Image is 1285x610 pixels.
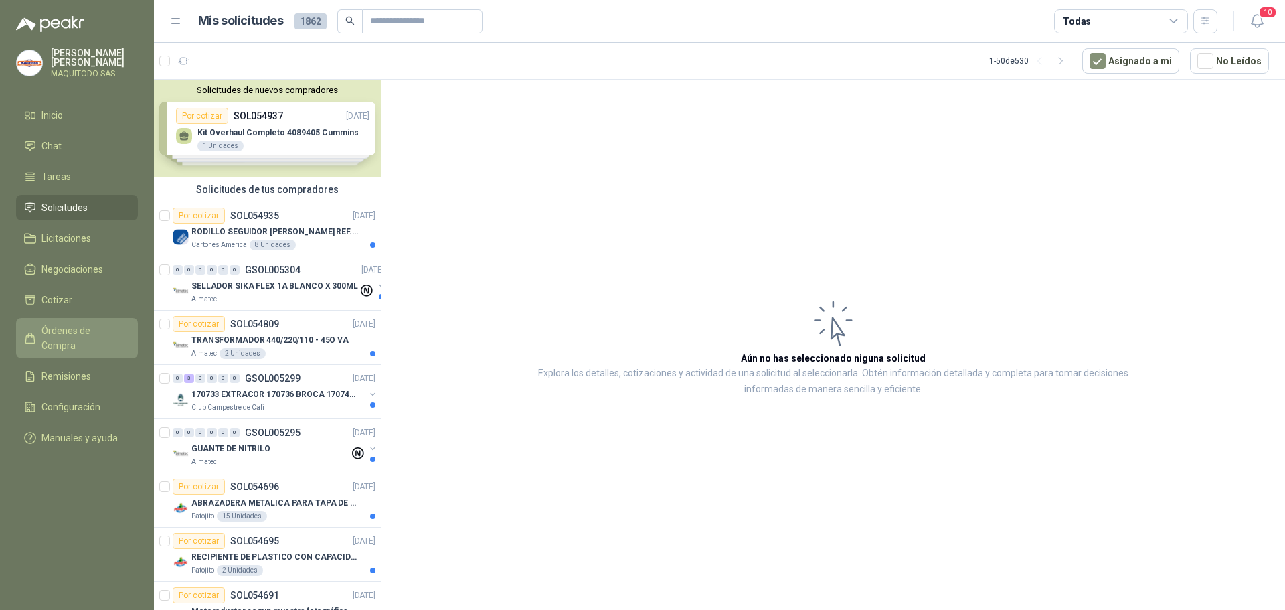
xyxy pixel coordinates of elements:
div: 0 [218,428,228,437]
img: Logo peakr [16,16,84,32]
div: 0 [207,428,217,437]
p: Patojito [191,511,214,522]
img: Company Logo [173,500,189,516]
div: 8 Unidades [250,240,296,250]
a: 0 0 0 0 0 0 GSOL005295[DATE] Company LogoGUANTE DE NITRILOAlmatec [173,425,378,467]
p: [DATE] [353,318,375,331]
div: Por cotizar [173,208,225,224]
a: Manuales y ayuda [16,425,138,451]
p: ABRAZADERA METALICA PARA TAPA DE TAMBOR DE PLASTICO DE 50 LT [191,497,358,510]
p: GUANTE DE NITRILO [191,443,270,455]
div: Por cotizar [173,533,225,549]
div: 0 [195,428,205,437]
div: 0 [195,374,205,383]
span: 10 [1258,6,1277,19]
a: 0 0 0 0 0 0 GSOL005304[DATE] Company LogoSELLADOR SIKA FLEX 1A BLANCO X 300MLAlmatec [173,262,387,305]
p: [DATE] [353,372,375,385]
p: Almatec [191,294,217,305]
div: Por cotizar [173,479,225,495]
img: Company Logo [173,554,189,570]
p: SOL054935 [230,211,279,220]
span: Cotizar [41,293,72,307]
p: Almatec [191,348,217,359]
a: Licitaciones [16,226,138,251]
p: [DATE] [353,535,375,548]
div: 0 [207,265,217,275]
p: GSOL005299 [245,374,301,383]
div: 0 [230,374,240,383]
span: Negociaciones [41,262,103,277]
button: 10 [1245,9,1269,33]
img: Company Logo [173,446,189,462]
p: [DATE] [361,264,384,277]
a: Órdenes de Compra [16,318,138,358]
div: Por cotizar [173,587,225,603]
a: Configuración [16,394,138,420]
p: [DATE] [353,481,375,493]
p: 170733 EXTRACOR 170736 BROCA 170743 PORTACAND [191,388,358,401]
div: 0 [195,265,205,275]
p: Almatec [191,457,217,467]
div: 15 Unidades [217,511,267,522]
div: 3 [184,374,194,383]
div: 0 [173,428,183,437]
div: 0 [230,428,240,437]
a: Por cotizarSOL054696[DATE] Company LogoABRAZADERA METALICA PARA TAPA DE TAMBOR DE PLASTICO DE 50 ... [154,473,381,528]
a: Remisiones [16,364,138,389]
p: GSOL005295 [245,428,301,437]
h1: Mis solicitudes [198,11,284,31]
img: Company Logo [173,283,189,299]
span: Tareas [41,169,71,184]
p: SOL054695 [230,536,279,546]
div: 2 Unidades [217,565,263,576]
p: Explora los detalles, cotizaciones y actividad de una solicitud al seleccionarla. Obtén informaci... [515,366,1151,398]
p: SOL054691 [230,591,279,600]
div: 0 [218,265,228,275]
div: 0 [184,265,194,275]
a: Negociaciones [16,256,138,282]
h3: Aún no has seleccionado niguna solicitud [741,351,926,366]
button: No Leídos [1190,48,1269,74]
a: Cotizar [16,287,138,313]
a: 0 3 0 0 0 0 GSOL005299[DATE] Company Logo170733 EXTRACOR 170736 BROCA 170743 PORTACANDClub Campes... [173,370,378,413]
span: Solicitudes [41,200,88,215]
p: Club Campestre de Cali [191,402,264,413]
p: SOL054809 [230,319,279,329]
div: Solicitudes de nuevos compradoresPor cotizarSOL054937[DATE] Kit Overhaul Completo 4089405 Cummins... [154,80,381,177]
span: search [345,16,355,25]
img: Company Logo [173,229,189,245]
button: Solicitudes de nuevos compradores [159,85,375,95]
span: Configuración [41,400,100,414]
p: MAQUITODO SAS [51,70,138,78]
p: [DATE] [353,427,375,439]
div: 0 [230,265,240,275]
div: Todas [1063,14,1091,29]
span: Inicio [41,108,63,123]
a: Chat [16,133,138,159]
span: Remisiones [41,369,91,384]
span: Licitaciones [41,231,91,246]
a: Por cotizarSOL054695[DATE] Company LogoRECIPIENTE DE PLASTICO CON CAPACIDAD DE 1.8 LT PARA LA EXT... [154,528,381,582]
a: Por cotizarSOL054809[DATE] Company LogoTRANSFORMADOR 440/220/110 - 45O VAAlmatec2 Unidades [154,311,381,365]
div: 1 - 50 de 530 [989,50,1072,72]
div: 0 [218,374,228,383]
div: Solicitudes de tus compradores [154,177,381,202]
span: Chat [41,139,62,153]
div: Por cotizar [173,316,225,332]
div: 0 [207,374,217,383]
p: Cartones America [191,240,247,250]
a: Por cotizarSOL054935[DATE] Company LogoRODILLO SEGUIDOR [PERSON_NAME] REF. NATV-17-PPA [PERSON_NA... [154,202,381,256]
img: Company Logo [17,50,42,76]
p: RECIPIENTE DE PLASTICO CON CAPACIDAD DE 1.8 LT PARA LA EXTRACCIÓN MANUAL DE LIQUIDOS [191,551,358,564]
div: 2 Unidades [220,348,266,359]
p: RODILLO SEGUIDOR [PERSON_NAME] REF. NATV-17-PPA [PERSON_NAME] [191,226,358,238]
img: Company Logo [173,337,189,354]
p: SOL054696 [230,482,279,491]
button: Asignado a mi [1082,48,1179,74]
p: SELLADOR SIKA FLEX 1A BLANCO X 300ML [191,280,358,293]
span: Órdenes de Compra [41,323,125,353]
img: Company Logo [173,392,189,408]
div: 0 [173,265,183,275]
p: TRANSFORMADOR 440/220/110 - 45O VA [191,334,349,347]
p: [DATE] [353,210,375,222]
